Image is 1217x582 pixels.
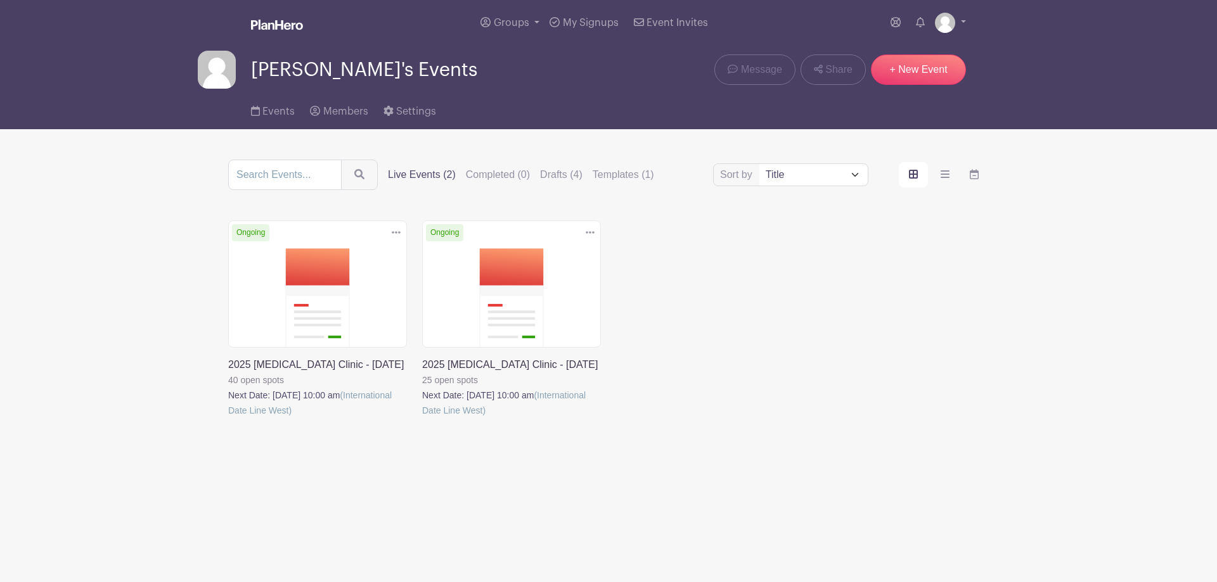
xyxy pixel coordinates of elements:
label: Templates (1) [593,167,654,182]
span: Event Invites [647,18,708,28]
span: Members [323,106,368,117]
a: Message [714,54,795,85]
div: order and view [899,162,989,187]
label: Completed (0) [466,167,530,182]
input: Search Events... [228,160,342,190]
span: Message [741,62,782,77]
span: Share [825,62,853,77]
label: Drafts (4) [540,167,583,182]
label: Sort by [720,167,756,182]
span: Groups [494,18,529,28]
img: default-ce2991bfa6775e67f084385cd625a349d9dcbb7a52a09fb2fda1e96e2d18dcdb.png [198,51,236,89]
span: Settings [396,106,436,117]
a: Events [251,89,295,129]
a: Settings [383,89,436,129]
a: Members [310,89,368,129]
label: Live Events (2) [388,167,456,182]
img: logo_white-6c42ec7e38ccf1d336a20a19083b03d10ae64f83f12c07503d8b9e83406b4c7d.svg [251,20,303,30]
a: + New Event [871,54,966,85]
span: Events [262,106,295,117]
span: [PERSON_NAME]'s Events [251,60,477,80]
div: filters [388,167,654,182]
img: default-ce2991bfa6775e67f084385cd625a349d9dcbb7a52a09fb2fda1e96e2d18dcdb.png [935,13,955,33]
span: My Signups [563,18,619,28]
a: Share [801,54,866,85]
